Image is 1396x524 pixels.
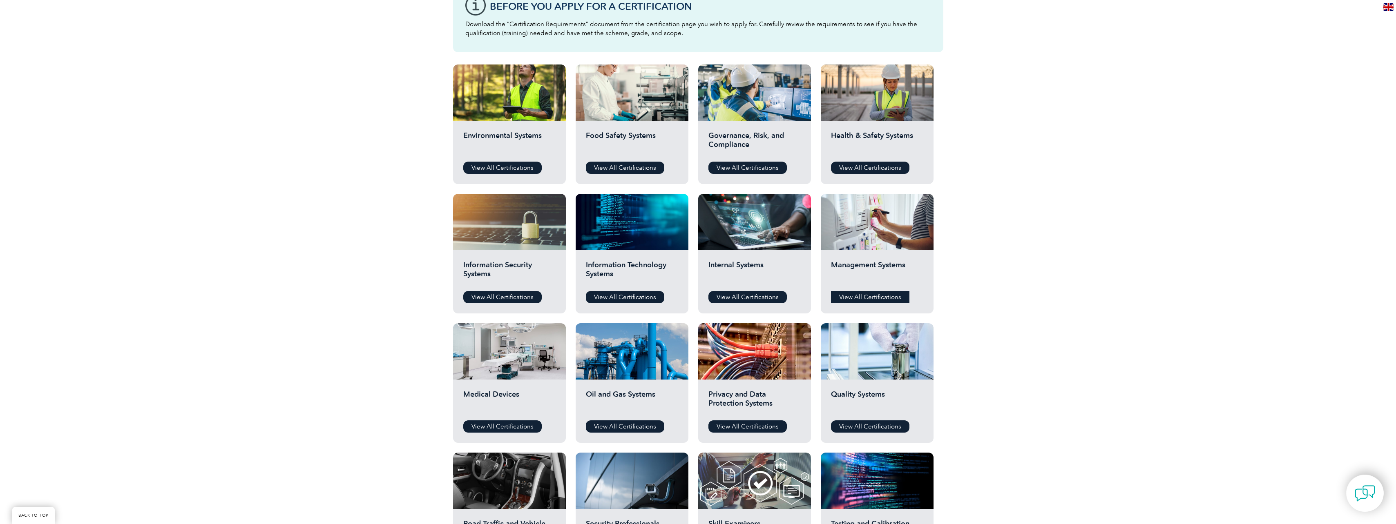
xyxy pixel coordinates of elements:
h2: Governance, Risk, and Compliance [708,131,801,155]
h2: Environmental Systems [463,131,556,155]
h3: Before You Apply For a Certification [490,1,931,11]
img: contact-chat.png [1355,483,1375,504]
h2: Health & Safety Systems [831,131,923,155]
h2: Information Security Systems [463,260,556,285]
a: View All Certifications [708,420,787,433]
h2: Medical Devices [463,390,556,414]
a: View All Certifications [708,291,787,303]
a: View All Certifications [586,420,664,433]
h2: Food Safety Systems [586,131,678,155]
a: View All Certifications [708,162,787,174]
img: en [1383,3,1394,11]
a: View All Certifications [463,162,542,174]
a: View All Certifications [831,291,909,303]
a: BACK TO TOP [12,507,55,524]
a: View All Certifications [586,291,664,303]
p: Download the “Certification Requirements” document from the certification page you wish to apply ... [465,20,931,38]
h2: Management Systems [831,260,923,285]
a: View All Certifications [831,420,909,433]
h2: Privacy and Data Protection Systems [708,390,801,414]
h2: Quality Systems [831,390,923,414]
a: View All Certifications [463,420,542,433]
a: View All Certifications [463,291,542,303]
h2: Internal Systems [708,260,801,285]
h2: Oil and Gas Systems [586,390,678,414]
a: View All Certifications [831,162,909,174]
h2: Information Technology Systems [586,260,678,285]
a: View All Certifications [586,162,664,174]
